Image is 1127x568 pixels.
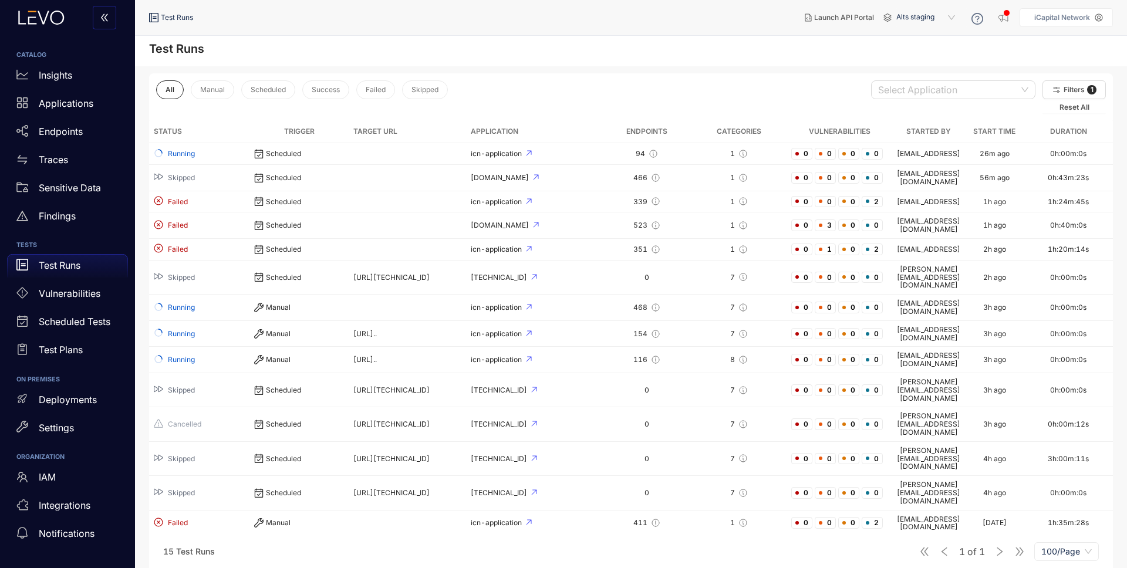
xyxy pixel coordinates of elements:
[959,546,985,557] span: of
[353,273,430,282] span: [URL][TECHNICAL_ID]
[168,174,195,182] span: Skipped
[862,272,883,283] span: 0
[791,384,812,396] span: 0
[892,143,965,165] td: [EMAIL_ADDRESS]
[1024,442,1113,476] td: 3h:00m:11s
[892,120,965,143] th: Started By
[1024,191,1113,213] td: 1h:24m:45s
[983,519,1007,527] div: [DATE]
[791,148,812,160] span: 0
[983,356,1006,364] div: 3h ago
[838,148,859,160] span: 0
[466,120,603,143] th: Application
[161,13,193,22] span: Test Runs
[1024,347,1113,373] td: 0h:00m:0s
[39,126,83,137] p: Endpoints
[1024,510,1113,537] td: 1h:35m:28s
[862,302,883,313] span: 0
[7,120,128,148] a: Endpoints
[791,517,812,529] span: 0
[608,329,687,339] div: 154
[251,86,286,94] span: Scheduled
[838,172,859,184] span: 0
[696,420,782,429] div: 7
[892,239,965,261] td: [EMAIL_ADDRESS]
[16,210,28,222] span: warning
[608,173,687,182] div: 466
[39,500,90,510] p: Integrations
[7,339,128,367] a: Test Plans
[254,272,344,282] div: Scheduled
[892,510,965,537] td: [EMAIL_ADDRESS][DOMAIN_NAME]
[168,356,195,364] span: Running
[168,273,195,282] span: Skipped
[39,182,101,193] p: Sensitive Data
[795,8,883,27] button: Launch API Portal
[156,80,184,99] button: All
[983,221,1006,229] div: 1h ago
[1059,103,1089,111] span: Reset All
[93,6,116,29] button: double-left
[959,546,965,557] span: 1
[39,98,93,109] p: Applications
[815,487,836,499] span: 0
[791,328,812,340] span: 0
[471,149,524,158] span: icn-application
[838,244,859,255] span: 0
[168,455,195,463] span: Skipped
[815,219,836,231] span: 3
[1024,295,1113,321] td: 0h:00m:0s
[353,420,430,428] span: [URL][TECHNICAL_ID]
[1024,143,1113,165] td: 0h:00m:0s
[862,384,883,396] span: 0
[791,244,812,255] span: 0
[892,373,965,407] td: [PERSON_NAME][EMAIL_ADDRESS][DOMAIN_NAME]
[16,154,28,165] span: swap
[254,173,344,182] div: Scheduled
[166,86,174,94] span: All
[787,120,892,143] th: Vulnerabilities
[1024,212,1113,239] td: 0h:40m:0s
[983,489,1006,497] div: 4h ago
[254,488,344,498] div: Scheduled
[791,272,812,283] span: 0
[838,328,859,340] span: 0
[471,454,529,463] span: [TECHNICAL_ID]
[791,487,812,499] span: 0
[892,347,965,373] td: [EMAIL_ADDRESS][DOMAIN_NAME]
[168,420,201,428] span: Cancelled
[1042,102,1106,113] button: Reset All
[353,386,430,394] span: [URL][TECHNICAL_ID]
[7,310,128,339] a: Scheduled Tests
[149,42,204,56] h4: Test Runs
[16,454,119,461] h6: ORGANIZATION
[815,354,836,366] span: 0
[7,254,128,282] a: Test Runs
[608,355,687,364] div: 116
[1064,86,1085,94] span: Filters
[983,303,1006,312] div: 3h ago
[16,471,28,483] span: team
[892,321,965,347] td: [EMAIL_ADDRESS][DOMAIN_NAME]
[696,173,782,182] div: 1
[838,272,859,283] span: 0
[254,221,344,230] div: Scheduled
[7,282,128,310] a: Vulnerabilities
[7,176,128,204] a: Sensitive Data
[815,302,836,313] span: 0
[838,418,859,430] span: 0
[892,295,965,321] td: [EMAIL_ADDRESS][DOMAIN_NAME]
[411,86,438,94] span: Skipped
[1042,80,1106,99] button: Filters1
[39,316,110,327] p: Scheduled Tests
[7,92,128,120] a: Applications
[815,172,836,184] span: 0
[791,172,812,184] span: 0
[16,242,119,249] h6: TESTS
[16,376,119,383] h6: ON PREMISES
[1024,165,1113,191] td: 0h:43m:23s
[696,518,782,528] div: 1
[39,472,56,482] p: IAM
[896,8,957,27] span: Alts staging
[1024,239,1113,261] td: 1h:20m:14s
